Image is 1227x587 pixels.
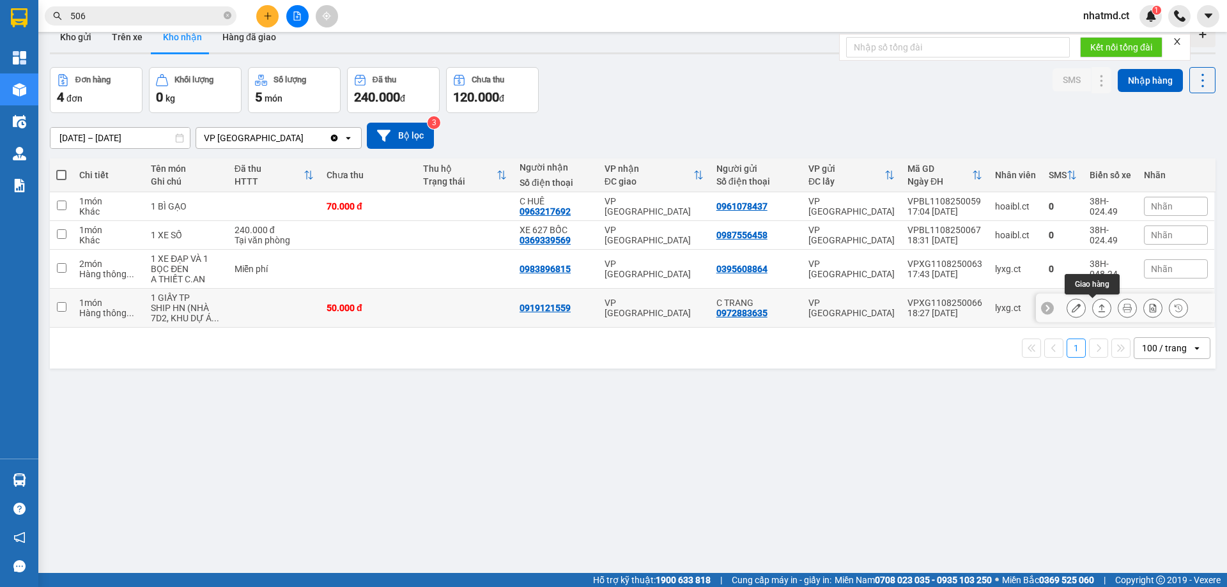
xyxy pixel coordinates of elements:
div: Biển số xe [1090,170,1131,180]
img: warehouse-icon [13,473,26,487]
button: Kho gửi [50,22,102,52]
span: 4 [57,89,64,105]
div: HTTT [235,176,304,187]
button: plus [256,5,279,27]
div: VP [GEOGRAPHIC_DATA] [808,298,895,318]
th: Toggle SortBy [598,158,710,192]
img: logo-vxr [11,8,27,27]
div: VP [GEOGRAPHIC_DATA] [605,225,704,245]
div: Số điện thoại [716,176,796,187]
span: ⚪️ [995,577,999,583]
span: Miền Bắc [1002,573,1094,587]
div: VP [GEOGRAPHIC_DATA] [808,225,895,245]
strong: 0708 023 035 - 0935 103 250 [875,575,992,585]
div: Mã GD [907,164,972,174]
img: phone-icon [1174,10,1185,22]
div: 38H-024.49 [1090,225,1131,245]
div: 0963217692 [520,206,571,217]
div: Tên món [151,164,221,174]
div: ĐC lấy [808,176,884,187]
span: | [1104,573,1106,587]
sup: 1 [1152,6,1161,15]
div: Khác [79,206,138,217]
span: aim [322,11,331,20]
div: VP [GEOGRAPHIC_DATA] [605,259,704,279]
div: 240.000 đ [235,225,314,235]
button: Đơn hàng4đơn [50,67,143,113]
div: VP [GEOGRAPHIC_DATA] [204,132,304,144]
strong: 0369 525 060 [1039,575,1094,585]
span: Miền Nam [835,573,992,587]
button: Số lượng5món [248,67,341,113]
div: 1 BÌ GẠO [151,201,221,211]
span: plus [263,11,272,20]
div: C TRANG [716,298,796,308]
img: warehouse-icon [13,83,26,96]
div: Chi tiết [79,170,138,180]
th: Toggle SortBy [901,158,989,192]
div: Số điện thoại [520,178,592,188]
div: VP gửi [808,164,884,174]
div: 0919121559 [520,303,571,313]
span: ... [127,308,134,318]
div: 1 XE ĐẠP VÀ 1 BỌC ĐEN [151,254,221,274]
div: VPXG1108250063 [907,259,982,269]
span: 0 [156,89,163,105]
div: VPBL1108250059 [907,196,982,206]
strong: 1900 633 818 [656,575,711,585]
span: 120.000 [453,89,499,105]
div: 0 [1049,201,1077,211]
button: Chưa thu120.000đ [446,67,539,113]
button: Kết nối tổng đài [1080,37,1162,57]
sup: 3 [428,116,440,129]
div: VPXG1108250066 [907,298,982,308]
button: Bộ lọc [367,123,434,149]
div: Ngày ĐH [907,176,972,187]
input: Select a date range. [50,128,190,148]
div: VPBL1108250067 [907,225,982,235]
div: 0983896815 [520,264,571,274]
div: Tạo kho hàng mới [1190,22,1215,47]
span: message [13,560,26,572]
span: đ [499,93,504,103]
div: VP [GEOGRAPHIC_DATA] [808,196,895,217]
div: Sửa đơn hàng [1067,298,1086,317]
div: 38H-024.49 [1090,196,1131,217]
div: VP [GEOGRAPHIC_DATA] [808,259,895,279]
div: 1 món [79,298,138,308]
div: 0 [1049,264,1077,274]
button: Đã thu240.000đ [347,67,440,113]
div: Người gửi [716,164,796,174]
span: Nhãn [1151,264,1173,274]
div: 18:27 [DATE] [907,308,982,318]
span: file-add [293,11,302,20]
button: Hàng đã giao [212,22,286,52]
span: Cung cấp máy in - giấy in: [732,573,831,587]
span: question-circle [13,503,26,515]
span: Kết nối tổng đài [1090,40,1152,54]
div: Nhãn [1144,170,1208,180]
span: 5 [255,89,262,105]
div: 38H-048.24 [1090,259,1131,279]
div: Trạng thái [423,176,497,187]
th: Toggle SortBy [1042,158,1083,192]
img: dashboard-icon [13,51,26,65]
div: Chưa thu [327,170,410,180]
div: Ghi chú [151,176,221,187]
div: Thu hộ [423,164,497,174]
img: solution-icon [13,179,26,192]
th: Toggle SortBy [802,158,901,192]
div: XE 627 BỐC [520,225,592,235]
div: SMS [1049,170,1067,180]
span: ... [212,313,219,323]
div: VP [GEOGRAPHIC_DATA] [605,196,704,217]
svg: open [1192,343,1202,353]
span: close [1173,37,1182,46]
span: đ [400,93,405,103]
div: A THIẾT C.AN [151,274,221,284]
button: Kho nhận [153,22,212,52]
span: 1 [1154,6,1159,15]
button: Trên xe [102,22,153,52]
span: close-circle [224,10,231,22]
div: 0972883635 [716,308,768,318]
